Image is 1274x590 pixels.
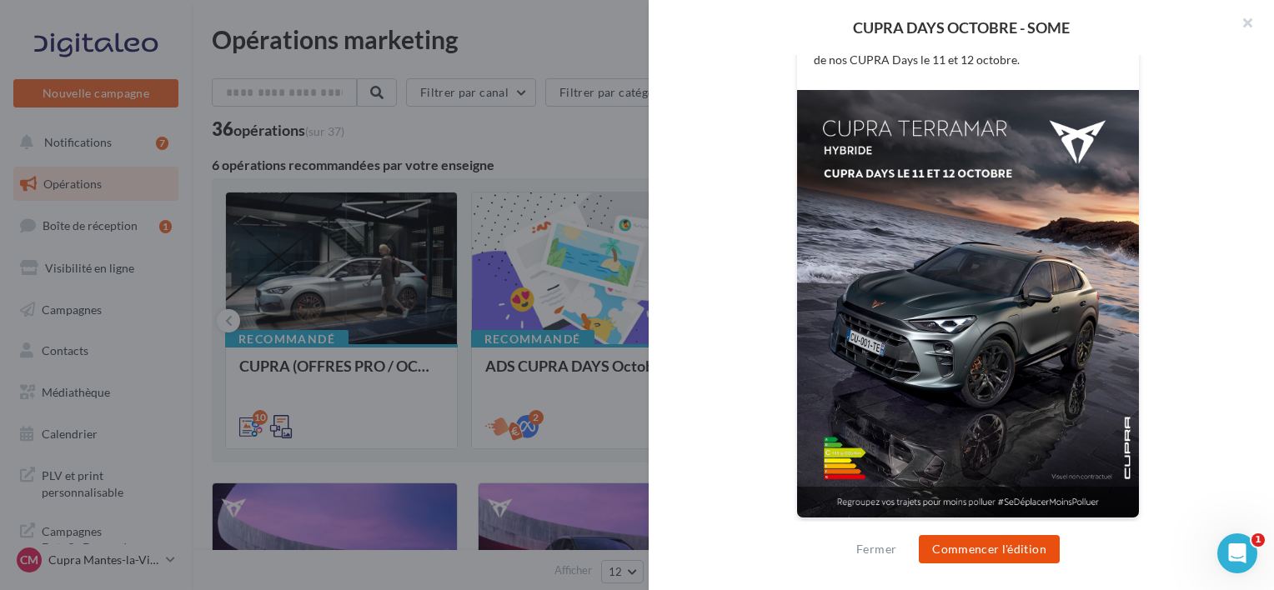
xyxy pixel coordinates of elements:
[1251,533,1265,547] span: 1
[675,20,1247,35] div: CUPRA DAYS OCTOBRE - SOME
[850,539,903,559] button: Fermer
[796,518,1140,540] div: La prévisualisation est non-contractuelle
[1217,533,1257,573] iframe: Intercom live chat
[919,535,1060,563] button: Commencer l'édition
